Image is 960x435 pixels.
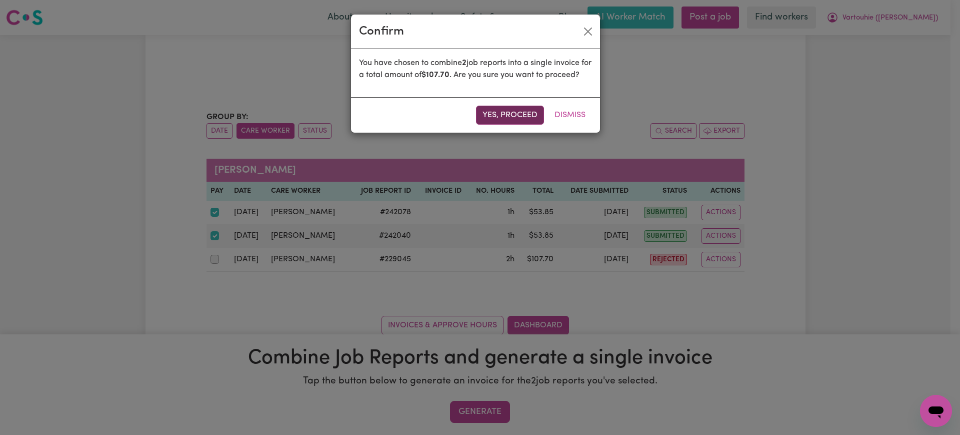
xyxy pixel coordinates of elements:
[359,23,404,41] div: Confirm
[580,24,596,40] button: Close
[421,71,449,79] b: $ 107.70
[359,59,591,79] span: You have chosen to combine job reports into a single invoice for a total amount of . Are you sure...
[548,106,592,125] button: Dismiss
[476,106,544,125] button: Yes, proceed
[920,395,952,427] iframe: Button to launch messaging window
[462,59,466,67] b: 2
